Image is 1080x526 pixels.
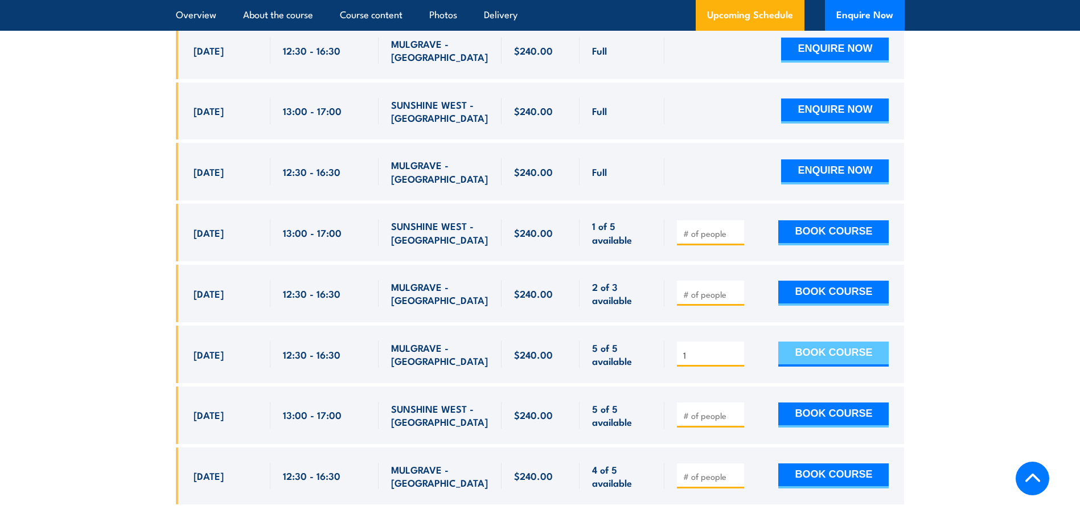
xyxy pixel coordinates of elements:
button: BOOK COURSE [778,281,889,306]
span: 12:30 - 16:30 [283,165,340,178]
span: 1 of 5 available [592,219,652,246]
button: BOOK COURSE [778,463,889,488]
span: 5 of 5 available [592,341,652,368]
span: [DATE] [194,287,224,300]
span: SUNSHINE WEST - [GEOGRAPHIC_DATA] [391,402,489,429]
span: [DATE] [194,104,224,117]
span: [DATE] [194,469,224,482]
span: 12:30 - 16:30 [283,287,340,300]
input: # of people [683,350,740,361]
span: $240.00 [514,44,553,57]
button: ENQUIRE NOW [781,98,889,124]
span: 13:00 - 17:00 [283,408,342,421]
span: $240.00 [514,469,553,482]
span: MULGRAVE - [GEOGRAPHIC_DATA] [391,158,489,185]
input: # of people [683,471,740,482]
span: $240.00 [514,226,553,239]
input: # of people [683,289,740,300]
span: Full [592,44,607,57]
button: ENQUIRE NOW [781,159,889,184]
span: 5 of 5 available [592,402,652,429]
span: SUNSHINE WEST - [GEOGRAPHIC_DATA] [391,219,489,246]
button: BOOK COURSE [778,402,889,428]
span: SUNSHINE WEST - [GEOGRAPHIC_DATA] [391,98,489,125]
span: 4 of 5 available [592,463,652,490]
span: [DATE] [194,408,224,421]
span: 13:00 - 17:00 [283,226,342,239]
input: # of people [683,410,740,421]
span: $240.00 [514,348,553,361]
span: [DATE] [194,44,224,57]
input: # of people [683,228,740,239]
span: 13:00 - 17:00 [283,104,342,117]
span: 12:30 - 16:30 [283,348,340,361]
button: BOOK COURSE [778,342,889,367]
span: Full [592,104,607,117]
span: [DATE] [194,165,224,178]
button: ENQUIRE NOW [781,38,889,63]
span: 2 of 3 available [592,280,652,307]
span: [DATE] [194,226,224,239]
span: [DATE] [194,348,224,361]
span: MULGRAVE - [GEOGRAPHIC_DATA] [391,37,489,64]
span: $240.00 [514,104,553,117]
span: 12:30 - 16:30 [283,469,340,482]
span: MULGRAVE - [GEOGRAPHIC_DATA] [391,280,489,307]
span: $240.00 [514,408,553,421]
span: 12:30 - 16:30 [283,44,340,57]
span: MULGRAVE - [GEOGRAPHIC_DATA] [391,463,489,490]
span: Full [592,165,607,178]
span: MULGRAVE - [GEOGRAPHIC_DATA] [391,341,489,368]
span: $240.00 [514,165,553,178]
span: $240.00 [514,287,553,300]
button: BOOK COURSE [778,220,889,245]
